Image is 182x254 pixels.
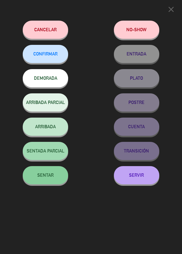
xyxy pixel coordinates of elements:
[165,5,177,16] button: close
[114,69,159,87] button: PLATO
[23,118,68,136] button: ARRIBADA
[167,5,176,14] i: close
[23,45,68,63] button: CONFIRMAR
[23,142,68,160] button: SENTADA PARCIAL
[23,69,68,87] button: DEMORADA
[23,93,68,112] button: ARRIBADA PARCIAL
[114,21,159,39] button: NO-SHOW
[37,172,54,178] span: SENTAR
[114,142,159,160] button: TRANSICIÓN
[114,45,159,63] button: ENTRADA
[33,51,58,56] span: CONFIRMAR
[114,166,159,184] button: SERVIR
[114,118,159,136] button: CUENTA
[114,93,159,112] button: POSTRE
[26,100,65,105] span: ARRIBADA PARCIAL
[23,166,68,184] button: SENTAR
[23,21,68,39] button: Cancelar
